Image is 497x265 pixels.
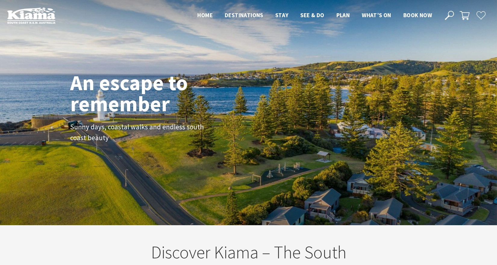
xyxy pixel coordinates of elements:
[197,11,213,19] span: Home
[225,11,263,19] span: Destinations
[191,11,438,21] nav: Main Menu
[362,11,391,19] span: What’s On
[403,11,432,19] span: Book now
[300,11,324,19] span: See & Do
[275,11,289,19] span: Stay
[336,11,350,19] span: Plan
[7,7,55,24] img: Kiama Logo
[70,121,206,144] p: Sunny days, coastal walks and endless south coast beauty
[70,72,236,114] h1: An escape to remember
